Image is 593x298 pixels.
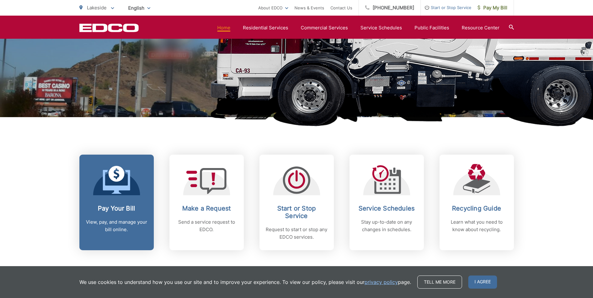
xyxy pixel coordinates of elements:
[356,205,418,212] h2: Service Schedules
[301,24,348,32] a: Commercial Services
[266,205,328,220] h2: Start or Stop Service
[446,205,508,212] h2: Recycling Guide
[217,24,230,32] a: Home
[87,5,107,11] span: Lakeside
[468,276,497,289] span: I agree
[176,218,238,233] p: Send a service request to EDCO.
[79,155,154,250] a: Pay Your Bill View, pay, and manage your bill online.
[330,4,352,12] a: Contact Us
[79,23,139,32] a: EDCD logo. Return to the homepage.
[360,24,402,32] a: Service Schedules
[266,226,328,241] p: Request to start or stop any EDCO services.
[123,2,155,13] span: English
[294,4,324,12] a: News & Events
[364,278,398,286] a: privacy policy
[440,155,514,250] a: Recycling Guide Learn what you need to know about recycling.
[176,205,238,212] h2: Make a Request
[169,155,244,250] a: Make a Request Send a service request to EDCO.
[349,155,424,250] a: Service Schedules Stay up-to-date on any changes in schedules.
[86,205,148,212] h2: Pay Your Bill
[462,24,500,32] a: Resource Center
[415,24,449,32] a: Public Facilities
[417,276,462,289] a: Tell me more
[356,218,418,233] p: Stay up-to-date on any changes in schedules.
[446,218,508,233] p: Learn what you need to know about recycling.
[86,218,148,233] p: View, pay, and manage your bill online.
[478,4,507,12] span: Pay My Bill
[258,4,288,12] a: About EDCO
[243,24,288,32] a: Residential Services
[79,278,411,286] p: We use cookies to understand how you use our site and to improve your experience. To view our pol...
